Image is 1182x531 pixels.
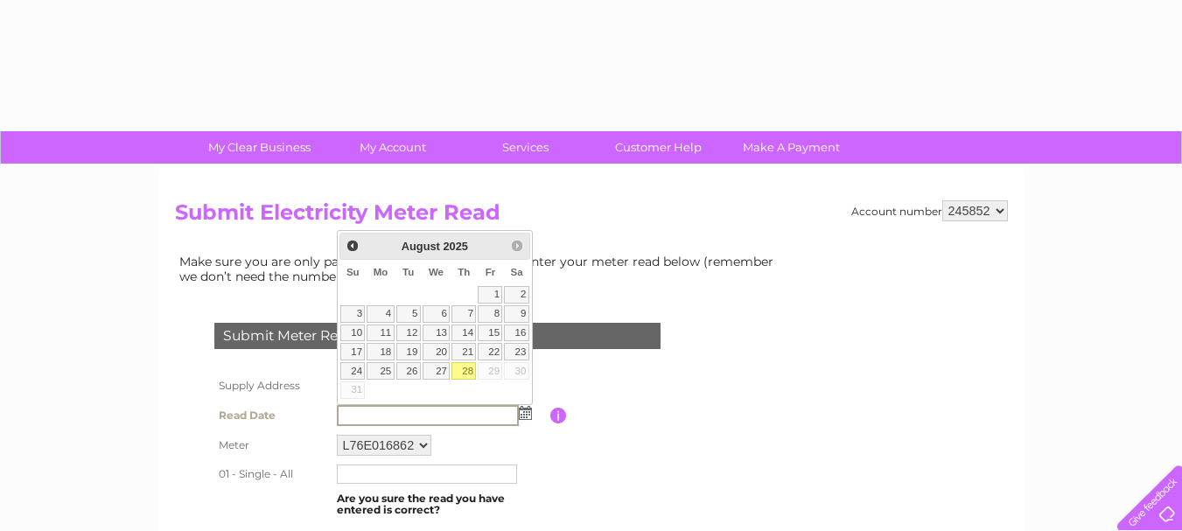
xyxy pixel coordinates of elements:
a: 26 [396,362,421,380]
a: 16 [504,325,528,342]
a: 22 [478,343,502,360]
span: 2025 [443,240,467,253]
a: 15 [478,325,502,342]
a: 21 [451,343,476,360]
a: Customer Help [586,131,731,164]
a: 13 [423,325,451,342]
a: 14 [451,325,476,342]
a: Services [453,131,598,164]
a: 9 [504,305,528,323]
th: Read Date [210,401,332,430]
span: Sunday [346,267,360,277]
a: 3 [340,305,365,323]
a: 11 [367,325,394,342]
span: Wednesday [429,267,444,277]
span: Prev [346,239,360,253]
a: 25 [367,362,394,380]
span: Tuesday [402,267,414,277]
span: Thursday [458,267,470,277]
a: 7 [451,305,476,323]
a: Make A Payment [719,131,864,164]
a: 1 [478,286,502,304]
a: 27 [423,362,451,380]
a: 8 [478,305,502,323]
th: 01 - Single - All [210,460,332,488]
a: 18 [367,343,394,360]
th: Supply Address [210,371,332,401]
td: Make sure you are only paying for what you use. Simply enter your meter read below (remember we d... [175,250,787,287]
input: Information [550,408,567,423]
a: 24 [340,362,365,380]
a: 23 [504,343,528,360]
a: 5 [396,305,421,323]
a: 10 [340,325,365,342]
div: Account number [851,200,1008,221]
h2: Submit Electricity Meter Read [175,200,1008,234]
a: My Clear Business [187,131,332,164]
a: 2 [504,286,528,304]
a: 28 [451,362,476,380]
a: 4 [367,305,394,323]
span: August [402,240,440,253]
td: Are you sure the read you have entered is correct? [332,488,550,521]
span: Friday [486,267,496,277]
th: Meter [210,430,332,460]
a: 17 [340,343,365,360]
div: Submit Meter Read [214,323,661,349]
a: 19 [396,343,421,360]
a: 12 [396,325,421,342]
a: 20 [423,343,451,360]
a: My Account [320,131,465,164]
span: Saturday [511,267,523,277]
a: 6 [423,305,451,323]
span: Monday [374,267,388,277]
a: Prev [342,235,362,255]
img: ... [519,406,532,420]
